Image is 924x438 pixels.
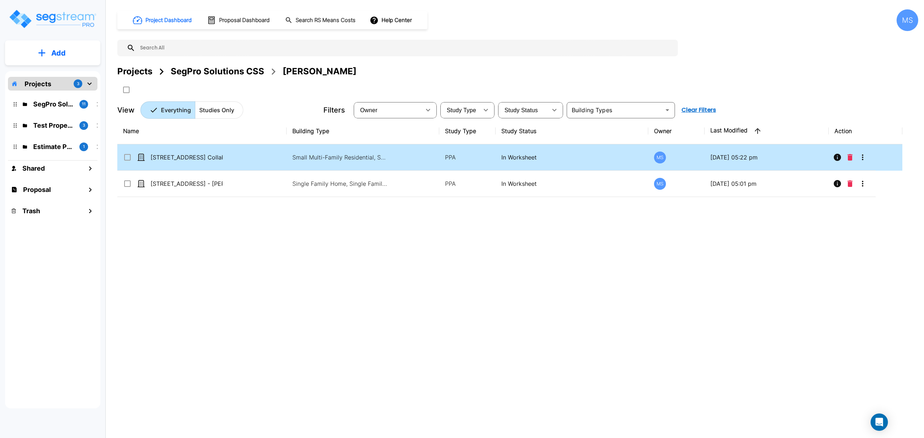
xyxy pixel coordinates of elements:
th: Name [117,118,287,144]
div: Select [500,100,547,120]
p: 11 [82,101,86,107]
div: Platform [140,101,243,119]
p: 3 [83,122,85,128]
h1: Proposal Dashboard [219,16,270,25]
p: Everything [161,106,191,114]
button: Info [830,150,845,165]
div: Select [355,100,421,120]
div: [PERSON_NAME] [283,65,357,78]
h1: Project Dashboard [145,16,192,25]
h1: Search RS Means Costs [296,16,356,25]
th: Study Status [496,118,648,144]
p: Studies Only [199,106,234,114]
p: Add [51,48,66,58]
div: MS [654,152,666,163]
button: Proposal Dashboard [204,13,274,28]
p: [DATE] 05:22 pm [710,153,823,162]
input: Building Types [569,105,661,115]
p: Estimate Property [33,142,74,152]
img: Logo [8,9,97,29]
p: Small Multi-Family Residential, Small Multi-Family Residential Site [292,153,390,162]
th: Building Type [287,118,439,144]
button: Open [662,105,672,115]
th: Study Type [439,118,496,144]
span: Study Type [447,107,476,113]
p: Single Family Home, Single Family Home Site [292,179,390,188]
div: Select [442,100,479,120]
button: Info [830,176,845,191]
h1: Proposal [23,185,51,194]
button: More-Options [855,176,870,191]
th: Owner [648,118,705,144]
p: SegPro Solutions CSS [33,99,74,109]
p: Projects [25,79,51,89]
div: MS [654,178,666,190]
p: Filters [323,105,345,115]
button: Delete [845,150,855,165]
div: Open Intercom Messenger [871,413,888,431]
button: Help Center [368,13,415,27]
p: [DATE] 05:01 pm [710,179,823,188]
button: Project Dashboard [130,12,196,28]
input: Search All [135,40,674,56]
p: 1 [83,144,85,150]
h1: Trash [22,206,40,216]
button: More-Options [855,150,870,165]
th: Last Modified [705,118,829,144]
p: In Worksheet [501,179,642,188]
div: Projects [117,65,152,78]
div: SegPro Solutions CSS [171,65,264,78]
button: Studies Only [195,101,243,119]
button: Search RS Means Costs [282,13,359,27]
button: Everything [140,101,195,119]
span: Study Status [505,107,538,113]
span: Owner [360,107,378,113]
p: [STREET_ADDRESS] Collaku [151,153,223,162]
th: Action [829,118,902,144]
button: Delete [845,176,855,191]
button: Add [5,43,100,63]
p: [STREET_ADDRESS] - [PERSON_NAME] [151,179,223,188]
button: Clear Filters [679,103,719,117]
p: 3 [77,81,79,87]
p: PPA [445,179,490,188]
h1: Shared [22,163,45,173]
p: PPA [445,153,490,162]
p: In Worksheet [501,153,642,162]
button: SelectAll [119,83,134,97]
div: MS [897,9,918,31]
p: View [117,105,135,115]
p: Test Property Folder [33,121,74,130]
